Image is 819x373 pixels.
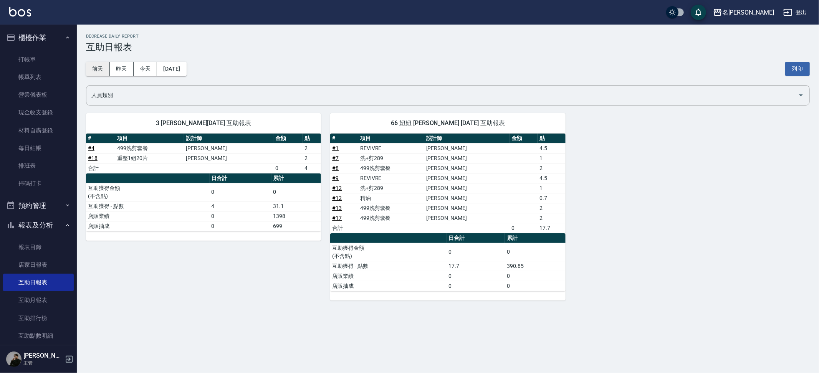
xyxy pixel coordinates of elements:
[303,134,321,144] th: 點
[210,221,271,231] td: 0
[332,155,339,161] a: #7
[3,274,74,291] a: 互助日報表
[424,143,510,153] td: [PERSON_NAME]
[538,193,565,203] td: 0.7
[86,163,115,173] td: 合計
[795,89,807,101] button: Open
[722,8,774,17] div: 名[PERSON_NAME]
[3,256,74,274] a: 店家日報表
[3,215,74,235] button: 報表及分析
[3,122,74,139] a: 材料自購登錄
[710,5,777,20] button: 名[PERSON_NAME]
[424,193,510,203] td: [PERSON_NAME]
[332,165,339,171] a: #8
[424,153,510,163] td: [PERSON_NAME]
[691,5,706,20] button: save
[157,62,186,76] button: [DATE]
[332,145,339,151] a: #1
[3,309,74,327] a: 互助排行榜
[538,143,565,153] td: 4.5
[447,261,505,271] td: 17.7
[424,134,510,144] th: 設計師
[115,153,184,163] td: 重整1組20片
[538,213,565,223] td: 2
[358,213,424,223] td: 499洗剪套餐
[358,183,424,193] td: 洗+剪289
[424,173,510,183] td: [PERSON_NAME]
[780,5,810,20] button: 登出
[358,153,424,163] td: 洗+剪289
[303,163,321,173] td: 4
[271,201,321,211] td: 31.1
[358,163,424,173] td: 499洗剪套餐
[115,143,184,153] td: 499洗剪套餐
[424,163,510,173] td: [PERSON_NAME]
[330,243,447,261] td: 互助獲得金額 (不含點)
[86,173,321,231] table: a dense table
[538,134,565,144] th: 點
[3,196,74,216] button: 預約管理
[447,271,505,281] td: 0
[86,221,210,231] td: 店販抽成
[86,34,810,39] h2: Decrease Daily Report
[23,360,63,366] p: 主管
[538,153,565,163] td: 1
[339,119,556,127] span: 66 妞妞 [PERSON_NAME] [DATE] 互助報表
[3,238,74,256] a: 報表目錄
[3,157,74,175] a: 排班表
[330,233,565,291] table: a dense table
[6,352,22,367] img: Person
[505,233,565,243] th: 累計
[110,62,134,76] button: 昨天
[273,163,303,173] td: 0
[210,183,271,201] td: 0
[3,345,74,362] a: 互助業績報表
[538,203,565,213] td: 2
[210,201,271,211] td: 4
[23,352,63,360] h5: [PERSON_NAME]
[184,153,273,163] td: [PERSON_NAME]
[271,211,321,221] td: 1398
[332,205,342,211] a: #13
[3,139,74,157] a: 每日結帳
[510,134,538,144] th: 金額
[115,134,184,144] th: 項目
[3,175,74,192] a: 掃碼打卡
[271,173,321,183] th: 累計
[303,143,321,153] td: 2
[3,28,74,48] button: 櫃檯作業
[505,281,565,291] td: 0
[89,89,795,102] input: 人員名稱
[358,193,424,203] td: 精油
[358,203,424,213] td: 499洗剪套餐
[3,327,74,345] a: 互助點數明細
[210,173,271,183] th: 日合計
[95,119,312,127] span: 3 [PERSON_NAME][DATE] 互助報表
[3,291,74,309] a: 互助月報表
[330,261,447,271] td: 互助獲得 - 點數
[271,183,321,201] td: 0
[332,215,342,221] a: #17
[86,134,115,144] th: #
[505,261,565,271] td: 390.85
[424,203,510,213] td: [PERSON_NAME]
[303,153,321,163] td: 2
[538,183,565,193] td: 1
[271,221,321,231] td: 699
[785,62,810,76] button: 列印
[86,183,210,201] td: 互助獲得金額 (不含點)
[330,134,565,233] table: a dense table
[88,145,94,151] a: #4
[538,223,565,233] td: 17.7
[184,143,273,153] td: [PERSON_NAME]
[332,175,339,181] a: #9
[330,271,447,281] td: 店販業績
[447,233,505,243] th: 日合計
[505,243,565,261] td: 0
[538,163,565,173] td: 2
[538,173,565,183] td: 4.5
[86,134,321,173] table: a dense table
[330,134,358,144] th: #
[424,213,510,223] td: [PERSON_NAME]
[86,42,810,53] h3: 互助日報表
